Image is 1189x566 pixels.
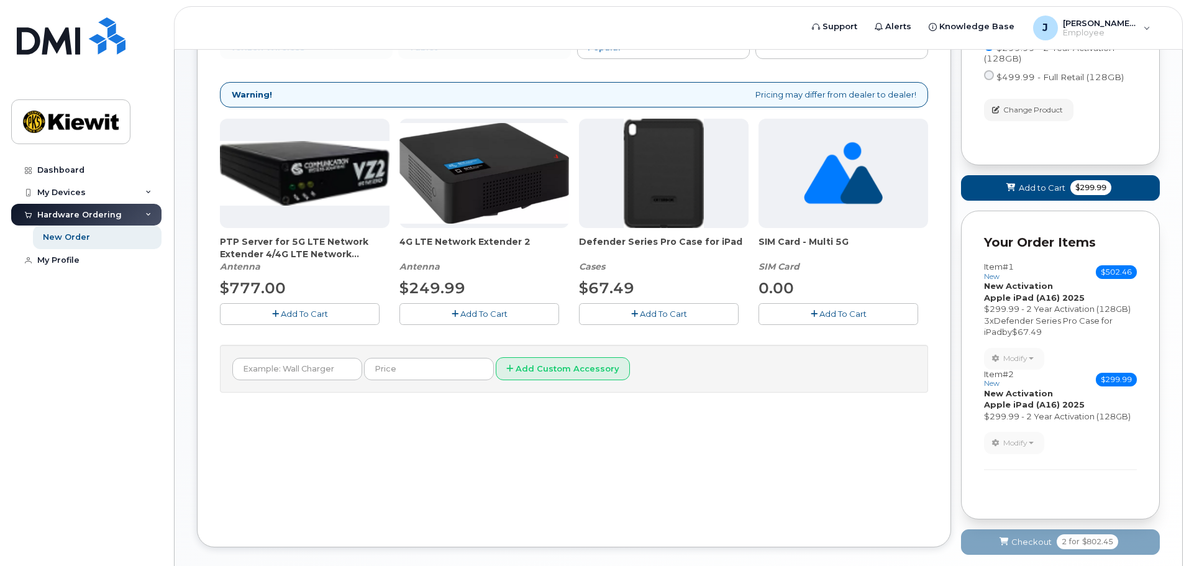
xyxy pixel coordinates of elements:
iframe: Messenger Launcher [1135,512,1180,557]
p: Your Order Items [984,234,1137,252]
small: new [984,379,1000,388]
button: Add To Cart [579,303,739,325]
span: Add To Cart [640,309,687,319]
span: Modify [1003,353,1027,364]
span: $299.99 - 2 Year Activation (128GB) [984,43,1114,63]
span: [PERSON_NAME].Simpson1 [1063,18,1137,28]
strong: New Activation [984,388,1053,398]
span: $67.49 [1012,327,1042,337]
span: for [1067,536,1082,547]
span: $777.00 [220,279,286,297]
img: Casa_Sysem.png [220,141,389,206]
span: 0.00 [758,279,794,297]
div: $299.99 - 2 Year Activation (128GB) [984,411,1137,422]
span: Knowledge Base [939,21,1014,33]
small: new [984,272,1000,281]
span: Add to Cart [1019,182,1065,194]
button: Add To Cart [758,303,918,325]
div: PTP Server for 5G LTE Network Extender 4/4G LTE Network Extender 3 [220,235,389,273]
em: SIM Card [758,261,799,272]
img: defenderipad10thgen.png [624,119,704,228]
button: Add To Cart [399,303,559,325]
a: Alerts [866,14,920,39]
div: SIM Card - Multi 5G [758,235,928,273]
strong: Apple iPad (A16) 2025 [984,293,1085,303]
span: $802.45 [1082,536,1113,547]
strong: Apple iPad (A16) 2025 [984,399,1085,409]
span: Add To Cart [460,309,508,319]
span: $249.99 [399,279,465,297]
span: Employee [1063,28,1137,38]
span: $499.99 - Full Retail (128GB) [996,72,1124,82]
input: $499.99 - Full Retail (128GB) [984,70,994,80]
span: Alerts [885,21,911,33]
button: Modify [984,432,1044,454]
span: Add To Cart [819,309,867,319]
span: Defender Series Pro Case for iPad [984,316,1113,337]
em: Antenna [220,261,260,272]
span: $299.99 [1096,373,1137,386]
button: Checkout 2 for $802.45 [961,529,1160,555]
span: J [1042,21,1048,35]
span: $299.99 [1070,180,1111,195]
button: Modify [984,348,1044,370]
span: Add To Cart [281,309,328,319]
input: Price [364,358,494,380]
em: Antenna [399,261,440,272]
span: #2 [1003,369,1014,379]
span: 3 [984,316,990,326]
img: no_image_found-2caef05468ed5679b831cfe6fc140e25e0c280774317ffc20a367ab7fd17291e.png [804,119,883,228]
h3: Item [984,370,1014,388]
div: 4G LTE Network Extender 2 [399,235,569,273]
span: 2 [1062,536,1067,547]
span: $67.49 [579,279,634,297]
h3: Item [984,262,1014,280]
div: x by [984,315,1137,338]
span: Defender Series Pro Case for iPad [579,235,749,260]
span: SIM Card - Multi 5G [758,235,928,260]
div: Pricing may differ from dealer to dealer! [220,82,928,107]
span: 4G LTE Network Extender 2 [399,235,569,260]
strong: Warning! [232,89,272,101]
button: Add Custom Accessory [496,357,630,380]
button: Add To Cart [220,303,380,325]
input: Example: Wall Charger [232,358,362,380]
span: Change Product [1003,104,1063,116]
button: Change Product [984,99,1073,121]
button: Add to Cart $299.99 [961,175,1160,201]
div: Defender Series Pro Case for iPad [579,235,749,273]
span: #1 [1003,262,1014,272]
span: Modify [1003,437,1027,449]
span: $502.46 [1096,265,1137,279]
span: Support [822,21,857,33]
img: 4glte_extender.png [399,123,569,223]
em: Cases [579,261,605,272]
span: Checkout [1011,536,1052,548]
a: Support [803,14,866,39]
strong: New Activation [984,281,1053,291]
div: $299.99 - 2 Year Activation (128GB) [984,303,1137,315]
a: Knowledge Base [920,14,1023,39]
span: PTP Server for 5G LTE Network Extender 4/4G LTE Network Extender 3 [220,235,389,260]
div: Justin.Simpson1 [1024,16,1159,40]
